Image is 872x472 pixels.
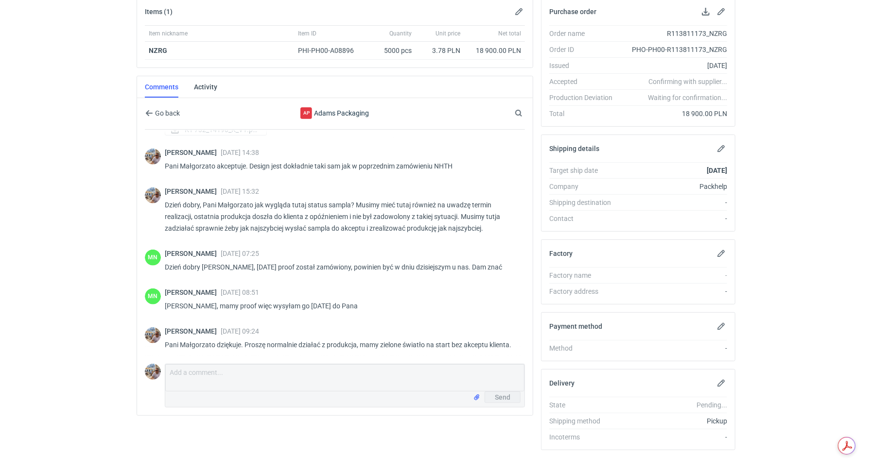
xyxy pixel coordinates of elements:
div: - [620,198,727,207]
img: Michał Palasek [145,327,161,343]
span: [PERSON_NAME] [165,149,221,156]
div: Packhelp [620,182,727,191]
h2: Delivery [549,379,575,387]
div: - [620,287,727,296]
div: Małgorzata Nowotna [145,288,161,304]
button: Send [485,391,521,403]
button: Go back [145,107,180,119]
figcaption: MN [145,250,161,266]
div: [DATE] [620,61,727,70]
div: Issued [549,61,620,70]
div: Incoterms [549,432,620,442]
span: [DATE] 14:38 [221,149,259,156]
div: 3.78 PLN [419,46,460,55]
p: Dzień dobry, Pani Małgorzato jak wygląda tutaj status sampla? Musimy mieć tutaj również na uwadzę... [165,199,517,234]
p: Pani Małgorzato dziękuje. Proszę normalnie działać z produkcja, mamy zielone światło na start bez... [165,339,517,351]
span: [PERSON_NAME] [165,327,221,335]
span: Item nickname [149,30,188,37]
div: State [549,400,620,410]
span: [PERSON_NAME] [165,288,221,296]
a: Comments [145,76,178,98]
h2: Payment method [549,322,602,330]
div: Production Deviation [549,93,620,102]
img: Michał Palasek [145,149,161,165]
div: Order ID [549,45,620,54]
span: [DATE] 08:51 [221,288,259,296]
strong: [DATE] [707,167,727,174]
span: Unit price [436,30,460,37]
span: Send [495,394,510,401]
figcaption: MN [145,288,161,304]
div: KT 732_14198_K_V1.pdf [165,124,262,135]
button: Edit purchase order [715,6,727,17]
span: [DATE] 15:32 [221,187,259,195]
button: Edit shipping details [715,143,727,154]
div: Shipping method [549,416,620,426]
span: KT 732_14198_K_V1.pd... [185,124,259,135]
div: 18 900.00 PLN [620,109,727,118]
div: Contact [549,214,620,223]
h2: Shipping details [549,145,599,152]
div: PHO-PH00-R113811173_NZRG [620,45,727,54]
button: Edit payment method [715,320,727,332]
p: Dzień dobry [PERSON_NAME], [DATE] proof został zamówiony, powinien być w dniu dzisiejszym u nas. ... [165,261,517,273]
div: - [620,214,727,223]
figcaption: AP [300,107,312,119]
div: Adams Packaging [300,107,312,119]
div: - [620,432,727,442]
div: - [620,270,727,280]
p: Pani Małgorzato akceptuje. Design jest dokładnie taki sam jak w poprzednim zamówieniu NHTH [165,160,517,172]
div: Target ship date [549,166,620,175]
span: Net total [498,30,521,37]
div: Małgorzata Nowotna [145,250,161,266]
h2: Purchase order [549,8,596,16]
div: Accepted [549,77,620,86]
div: Factory name [549,270,620,280]
span: Item ID [298,30,316,37]
div: Pickup [620,416,727,426]
p: [PERSON_NAME], mamy proof więc wysyłam go [DATE] do Pana [165,300,517,312]
div: Adams Packaging [255,107,415,119]
em: Waiting for confirmation... [648,93,727,102]
div: - [620,343,727,353]
input: Search [513,107,544,119]
span: [DATE] 07:25 [221,250,259,257]
img: Michał Palasek [145,364,161,380]
button: Edit items [513,6,525,17]
div: Order name [549,29,620,38]
a: KT 732_14198_K_V1.pd... [165,124,267,135]
span: [DATE] 09:24 [221,327,259,335]
em: Pending... [697,401,727,409]
a: Activity [194,76,217,98]
h2: Factory [549,250,573,257]
button: Download PO [700,6,712,17]
span: Quantity [389,30,412,37]
span: Go back [153,110,180,117]
div: Total [549,109,620,118]
div: R113811173_NZRG [620,29,727,38]
div: Method [549,343,620,353]
div: PHI-PH00-A08896 [298,46,363,55]
a: NZRG [149,47,167,54]
div: Company [549,182,620,191]
button: Edit delivery details [715,377,727,389]
div: Shipping destination [549,198,620,207]
span: [PERSON_NAME] [165,187,221,195]
em: Confirming with supplier... [648,78,727,85]
button: Edit factory details [715,248,727,259]
div: 18 900.00 PLN [468,46,521,55]
div: 5000 pcs [367,42,416,60]
img: Michał Palasek [145,187,161,203]
h2: Items (1) [145,8,173,16]
div: Factory address [549,287,620,296]
span: [PERSON_NAME] [165,250,221,257]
